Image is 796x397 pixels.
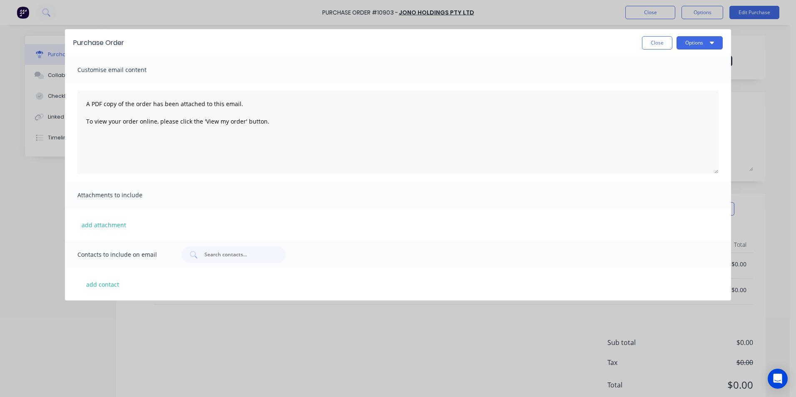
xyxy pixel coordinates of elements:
[77,189,169,201] span: Attachments to include
[642,36,672,50] button: Close
[77,278,127,290] button: add contact
[768,369,788,389] div: Open Intercom Messenger
[677,36,723,50] button: Options
[204,251,273,259] input: Search contacts...
[77,91,719,174] textarea: A PDF copy of the order has been attached to this email. To view your order online, please click ...
[77,218,130,231] button: add attachment
[77,64,169,76] span: Customise email content
[73,38,124,48] div: Purchase Order
[77,249,169,261] span: Contacts to include on email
